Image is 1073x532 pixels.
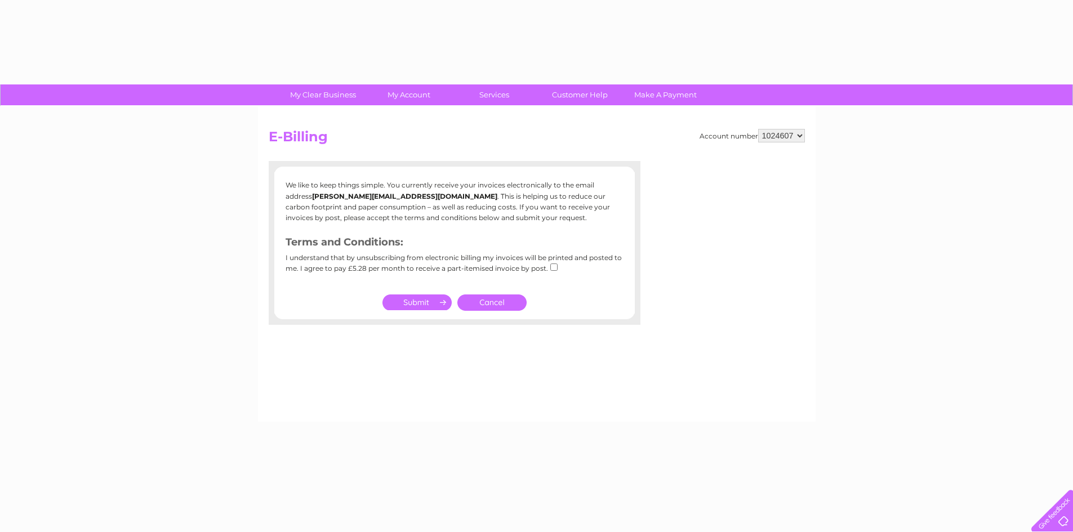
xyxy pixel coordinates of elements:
[700,129,805,142] div: Account number
[619,84,712,105] a: Make A Payment
[312,192,497,200] b: [PERSON_NAME][EMAIL_ADDRESS][DOMAIN_NAME]
[362,84,455,105] a: My Account
[382,294,452,310] input: Submit
[457,294,527,311] a: Cancel
[269,129,805,150] h2: E-Billing
[533,84,626,105] a: Customer Help
[448,84,541,105] a: Services
[286,254,624,280] div: I understand that by unsubscribing from electronic billing my invoices will be printed and posted...
[277,84,369,105] a: My Clear Business
[286,180,624,223] p: We like to keep things simple. You currently receive your invoices electronically to the email ad...
[286,234,624,254] h3: Terms and Conditions:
